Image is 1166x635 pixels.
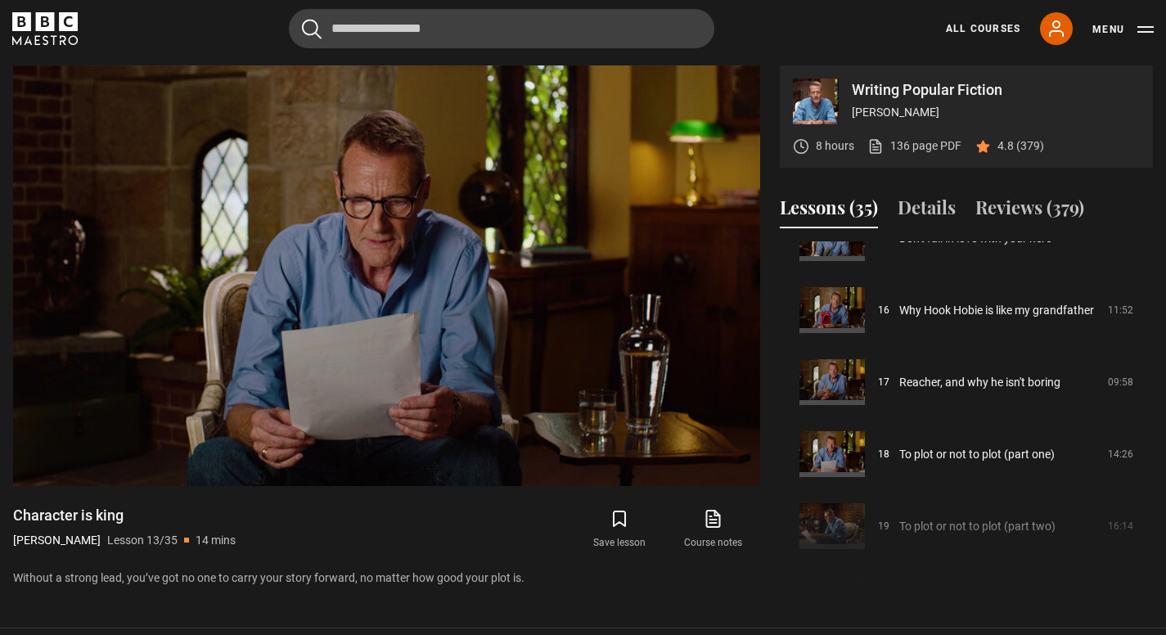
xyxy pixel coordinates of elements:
[899,302,1094,319] a: Why Hook Hobie is like my grandfather
[12,12,78,45] svg: BBC Maestro
[899,230,1052,247] a: Don't fall in love with your hero
[898,194,956,228] button: Details
[899,446,1055,463] a: To plot or not to plot (part one)
[302,19,322,39] button: Submit the search query
[997,137,1044,155] p: 4.8 (379)
[1092,21,1154,38] button: Toggle navigation
[573,506,666,553] button: Save lesson
[946,21,1020,36] a: All Courses
[780,194,878,228] button: Lessons (35)
[13,570,760,587] p: Without a strong lead, you’ve got no one to carry your story forward, no matter how good your plo...
[852,83,1140,97] p: Writing Popular Fiction
[852,104,1140,121] p: [PERSON_NAME]
[867,137,961,155] a: 136 page PDF
[667,506,760,553] a: Course notes
[196,532,236,549] p: 14 mins
[13,532,101,549] p: [PERSON_NAME]
[13,506,236,525] h1: Character is king
[107,532,178,549] p: Lesson 13/35
[289,9,714,48] input: Search
[975,194,1084,228] button: Reviews (379)
[899,374,1060,391] a: Reacher, and why he isn't boring
[13,65,760,486] video-js: Video Player
[816,137,854,155] p: 8 hours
